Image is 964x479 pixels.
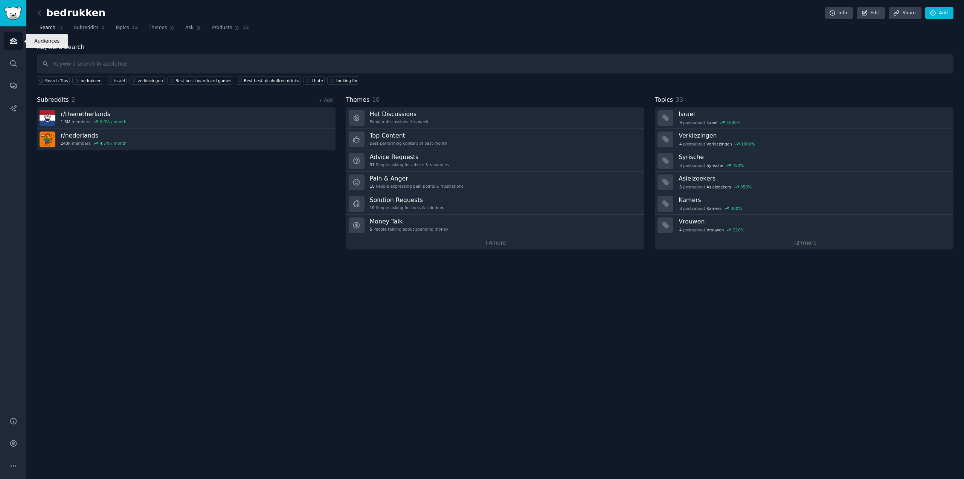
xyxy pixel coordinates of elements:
h3: Kamers [679,196,948,204]
a: Edit [857,7,885,20]
a: +4more [346,236,645,249]
div: Best best board/card games [175,78,231,83]
div: 300 % [731,206,742,211]
a: Israel9postsaboutIsrael1000% [655,107,953,129]
h3: Pain & Anger [370,174,464,182]
div: post s about [679,141,755,147]
h3: Top Content [370,132,447,139]
span: 5 [679,184,682,190]
span: Themes [346,95,370,105]
span: Ask [185,24,194,31]
span: Search [40,24,55,31]
img: thenetherlands [40,110,55,126]
span: 240k [61,141,70,146]
span: Vrouwen [706,227,724,233]
a: Kamers3postsaboutKamers300% [655,193,953,215]
a: Search [37,22,66,37]
div: I hate [312,78,323,83]
span: Subreddits [37,95,69,105]
div: members [61,119,127,124]
a: Share [889,7,921,20]
a: Products12 [209,22,252,37]
div: Best best alcoholfree drinks [244,78,299,83]
a: Hot DiscussionsPopular discussions this week [346,107,645,129]
span: 31 [370,162,375,167]
a: Verkiezingen4postsaboutVerkiezingen1000% [655,129,953,150]
div: 1000 % [726,120,740,125]
div: 4.5 % / month [100,141,127,146]
a: Ask [183,22,204,37]
div: 210 % [733,227,744,233]
h3: Advice Requests [370,153,449,161]
div: verkiezingen [137,78,163,83]
span: 4 [679,227,682,233]
a: +27more [655,236,953,249]
span: Syrische [706,163,723,168]
h3: Verkiezingen [679,132,948,139]
span: Products [212,24,232,31]
h3: r/ thenetherlands [61,110,127,118]
a: Pain & Anger18People expressing pain points & frustrations [346,172,645,193]
a: bedrukken [72,76,103,85]
h3: r/ nederlands [61,132,127,139]
span: 2 [101,24,105,31]
a: Solution Requests10People asking for tools & solutions [346,193,645,215]
a: Themes [146,22,178,37]
div: 0.0 % / month [100,119,127,124]
a: Looking for [327,76,359,85]
h3: Solution Requests [370,196,444,204]
span: 1.5M [61,119,70,124]
a: verkiezingen [129,76,165,85]
div: Looking for [336,78,358,83]
div: Popular discussions this week [370,119,429,124]
div: People asking for tools & solutions [370,205,444,210]
a: Best best alcoholfree drinks [236,76,301,85]
a: Asielzoekers5postsaboutAsielzoekers350% [655,172,953,193]
div: post s about [679,205,743,212]
a: Vrouwen4postsaboutVrouwen210% [655,215,953,236]
a: Advice Requests31People asking for advice & resources [346,150,645,172]
span: 9 [679,120,682,125]
span: Search Tips [45,78,68,83]
h2: bedrukken [37,7,105,19]
img: GummySearch logo [5,7,22,20]
a: Money Talk5People talking about spending money [346,215,645,236]
div: 350 % [740,184,752,190]
h3: Vrouwen [679,217,948,225]
div: People talking about spending money [370,226,448,232]
a: I hate [304,76,325,85]
button: Search Tips [37,76,70,85]
div: People expressing pain points & frustrations [370,184,464,189]
span: 18 [370,184,375,189]
a: israel [106,76,127,85]
div: Best-performing content of past month [370,141,447,146]
span: 33 [132,24,138,31]
span: 10 [372,96,380,103]
span: 2 [72,96,75,103]
a: Syrische3postsaboutSyrische450% [655,150,953,172]
span: Israel [706,120,717,125]
span: Topics [655,95,673,105]
img: nederlands [40,132,55,147]
div: israel [114,78,125,83]
a: Top ContentBest-performing content of past month [346,129,645,150]
a: Subreddits2 [71,22,107,37]
div: post s about [679,119,741,126]
span: Themes [149,24,167,31]
input: Keyword search in audience [37,54,953,73]
span: 10 [370,205,375,210]
div: post s about [679,184,752,190]
div: bedrukken [81,78,102,83]
a: r/thenetherlands1.5Mmembers0.0% / month [37,107,336,129]
h3: Hot Discussions [370,110,429,118]
h3: Israel [679,110,948,118]
span: 12 [243,24,249,31]
h3: Money Talk [370,217,448,225]
h3: Asielzoekers [679,174,948,182]
a: Info [825,7,853,20]
div: post s about [679,226,745,233]
div: People asking for advice & resources [370,162,449,167]
span: 5 [370,226,372,232]
h3: Syrische [679,153,948,161]
span: Topics [115,24,129,31]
